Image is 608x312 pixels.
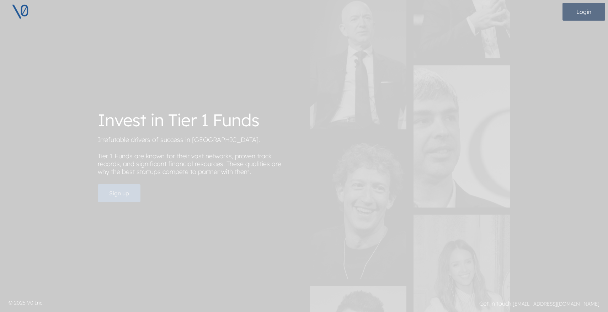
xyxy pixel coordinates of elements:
button: Sign up [98,184,140,202]
p: Tier 1 Funds are known for their vast networks, proven track records, and significant financial r... [98,152,298,179]
p: Irrefutable drivers of success in [GEOGRAPHIC_DATA]. [98,136,298,147]
img: V0 logo [11,3,29,21]
button: Login [562,3,605,21]
a: [EMAIL_ADDRESS][DOMAIN_NAME] [513,301,599,307]
h1: Invest in Tier 1 Funds [98,110,298,131]
strong: Get in touch: [479,300,513,307]
p: © 2025 V0 Inc. [9,299,300,307]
